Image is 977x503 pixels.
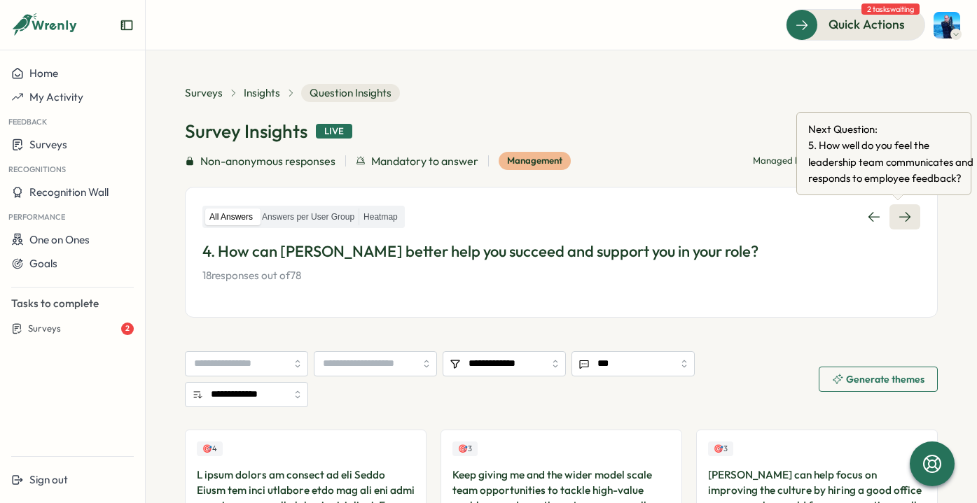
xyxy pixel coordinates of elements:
a: Surveys [185,85,223,101]
label: Answers per User Group [258,208,359,226]
div: Management [499,152,571,170]
span: Next Question: [808,121,976,137]
label: All Answers [205,208,257,226]
span: Recognition Wall [29,185,109,199]
button: Generate themes [819,367,938,392]
span: Sign out [29,473,68,486]
span: 5 . How well do you feel the leadership team communicates and responds to employee feedback? [808,137,976,186]
span: One on Ones [29,233,90,246]
p: 4. How can [PERSON_NAME] better help you succeed and support you in your role? [202,241,920,262]
a: Insights [244,85,280,101]
span: Surveys [29,138,67,151]
img: Henry Innis [934,12,960,38]
div: Upvotes [708,441,733,456]
span: 2 tasks waiting [861,3,920,15]
h1: Survey Insights [185,119,307,143]
span: Home [29,66,58,80]
span: Surveys [28,323,61,335]
div: Live [316,124,352,139]
div: Upvotes [197,441,223,456]
span: Mandatory to answer [371,153,478,170]
div: 2 [121,323,134,335]
span: Generate themes [846,374,924,384]
p: Managed by [753,155,831,167]
span: My Activity [29,90,83,104]
label: Heatmap [359,208,402,226]
span: Question Insights [301,84,400,102]
span: Non-anonymous responses [200,153,335,170]
span: Goals [29,257,57,270]
div: Upvotes [452,441,478,456]
button: Quick Actions [786,9,925,40]
p: 18 responses out of 78 [202,268,920,283]
span: Quick Actions [829,15,905,34]
button: Expand sidebar [120,18,134,32]
p: Tasks to complete [11,296,134,311]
